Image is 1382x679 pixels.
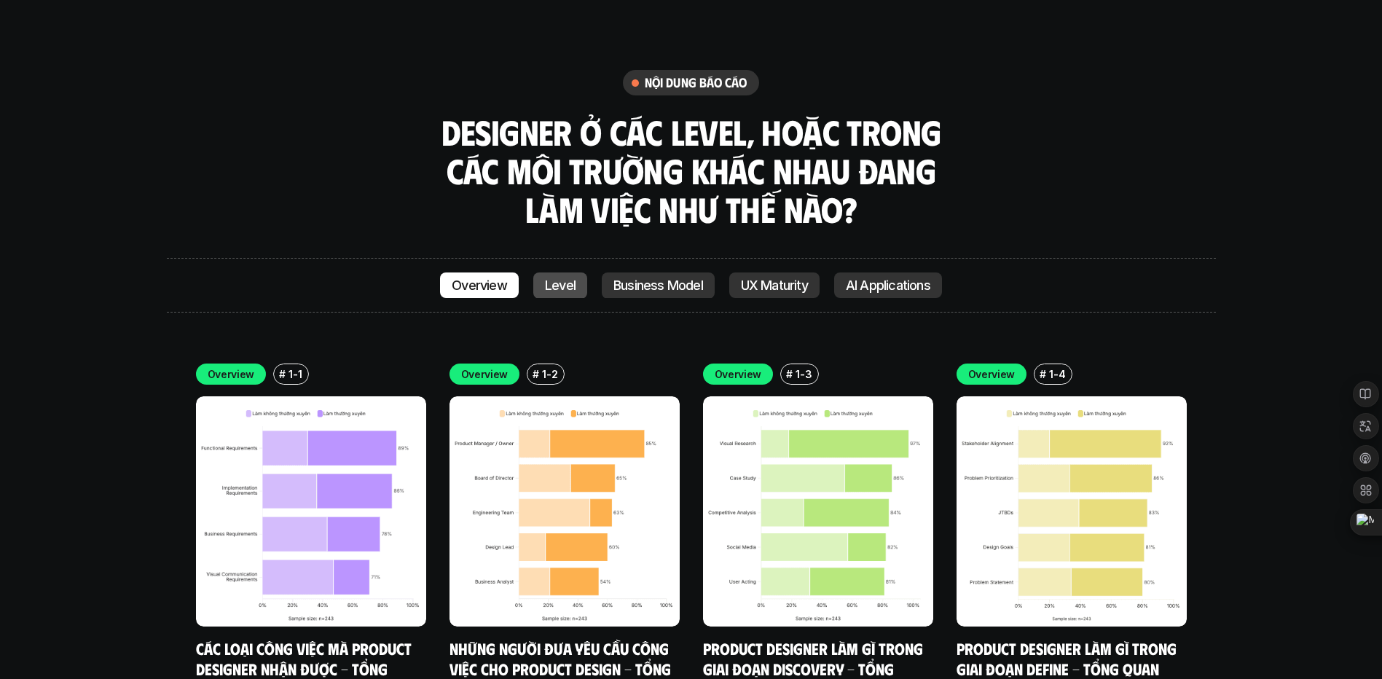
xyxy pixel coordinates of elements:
p: 1-3 [796,366,812,382]
a: Level [533,272,587,299]
a: Business Model [602,272,715,299]
p: Overview [208,366,255,382]
a: AI Applications [834,272,942,299]
p: Overview [968,366,1016,382]
p: 1-4 [1049,366,1065,382]
p: Level [545,278,576,293]
p: Overview [715,366,762,382]
a: UX Maturity [729,272,820,299]
p: UX Maturity [741,278,808,293]
p: Overview [461,366,509,382]
p: Business Model [613,278,703,293]
p: AI Applications [846,278,930,293]
h6: # [279,369,286,380]
h6: # [1040,369,1046,380]
a: Overview [440,272,519,299]
h6: # [533,369,539,380]
a: Product Designer làm gì trong giai đoạn Define - Tổng quan [957,638,1180,678]
h6: # [786,369,793,380]
p: Overview [452,278,507,293]
h3: Designer ở các level, hoặc trong các môi trường khác nhau đang làm việc như thế nào? [436,113,946,228]
h6: nội dung báo cáo [645,74,747,91]
p: 1-1 [288,366,302,382]
p: 1-2 [542,366,557,382]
